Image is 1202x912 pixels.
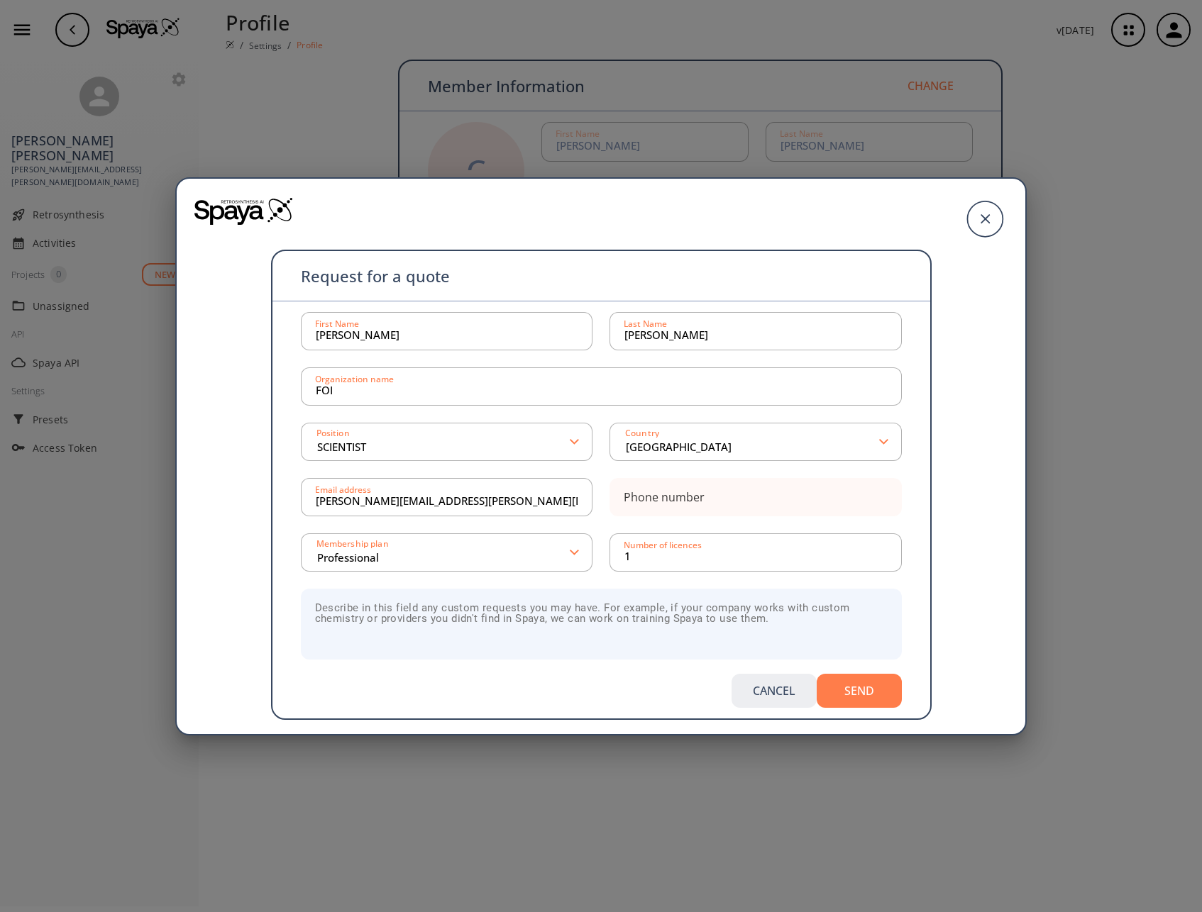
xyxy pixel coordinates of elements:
img: Spaya logo [194,196,294,225]
div: First Name [315,320,359,328]
div: Last Name [624,320,667,328]
p: Request for a quote [301,268,450,284]
div: Email address [315,486,371,494]
label: Membership plan [312,540,389,548]
div: Organization name [315,375,394,384]
label: Country [621,429,659,438]
button: Cancel [732,674,817,708]
div: Number of licences [624,541,702,550]
div: Phone number [624,491,705,503]
label: Position [312,429,350,438]
button: Send [817,674,902,708]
